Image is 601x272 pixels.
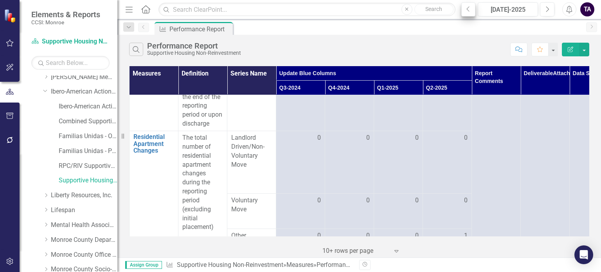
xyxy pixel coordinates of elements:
[423,131,472,193] td: Double-Click to Edit
[231,133,272,169] span: Landlord Driven/Non-Voluntary Move
[374,229,423,251] td: Double-Click to Edit
[325,194,374,229] td: Double-Click to Edit
[425,6,442,12] span: Search
[325,131,374,193] td: Double-Click to Edit
[133,133,174,154] a: Residential Apartment Changes
[276,194,325,229] td: Double-Click to Edit
[366,231,370,240] span: 0
[182,133,223,233] p: The total number of residential apartment changes during the reporting period (excluding initial ...
[464,231,468,240] span: 1
[366,196,370,205] span: 0
[317,261,372,268] div: Performance Report
[59,176,117,185] a: Supportive Housing Non-Reinvestment
[423,229,472,251] td: Double-Click to Edit
[227,131,276,193] td: Double-Click to Edit
[59,162,117,171] a: RPC/RIV Supportive Housing
[415,133,419,142] span: 0
[59,147,117,156] a: Familias Unidas - Primary CD Prevention
[51,87,117,96] a: Ibero-American Action League, Inc.
[478,2,538,16] button: [DATE]-2025
[276,229,325,251] td: Double-Click to Edit
[366,133,370,142] span: 0
[177,261,283,268] a: Supportive Housing Non-Reinvestment
[317,133,321,142] span: 0
[147,41,241,50] div: Performance Report
[51,236,117,245] a: Monroe County Department of Social Services
[59,132,117,141] a: Familias Unidas - Other CD Prevention
[31,10,100,19] span: Elements & Reports
[317,196,321,205] span: 0
[317,231,321,240] span: 0
[125,261,162,269] span: Assign Group
[464,196,468,205] span: 0
[580,2,594,16] button: TA
[227,229,276,251] td: Double-Click to Edit
[286,261,313,268] a: Measures
[182,235,220,270] strong: *Please specify Other in Measure Notes
[169,24,231,34] div: Performance Report
[51,73,117,82] a: [PERSON_NAME] Memorial Institute, Inc.
[231,196,272,214] span: Voluntary Move
[415,231,419,240] span: 0
[374,194,423,229] td: Double-Click to Edit
[51,221,117,230] a: Mental Health Association
[147,50,241,56] div: Supportive Housing Non-Reinvestment
[4,9,18,23] img: ClearPoint Strategy
[374,131,423,193] td: Double-Click to Edit
[59,117,117,126] a: Combined Supportive Housing (Rent and CM)
[231,231,272,240] span: Other
[414,4,453,15] button: Search
[574,245,593,264] div: Open Intercom Messenger
[480,5,535,14] div: [DATE]-2025
[423,194,472,229] td: Double-Click to Edit
[158,3,455,16] input: Search ClearPoint...
[31,56,110,70] input: Search Below...
[227,194,276,229] td: Double-Click to Edit
[325,229,374,251] td: Double-Click to Edit
[31,37,110,46] a: Supportive Housing Non-Reinvestment
[51,206,117,215] a: Lifespan
[59,102,117,111] a: Ibero-American Action League, Inc. (MCOMH Internal)
[464,133,468,142] span: 0
[415,196,419,205] span: 0
[166,261,353,270] div: » »
[31,19,100,25] small: CCSI: Monroe
[276,131,325,193] td: Double-Click to Edit
[51,191,117,200] a: Liberty Resources, Inc.
[51,250,117,259] a: Monroe County Office of Mental Health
